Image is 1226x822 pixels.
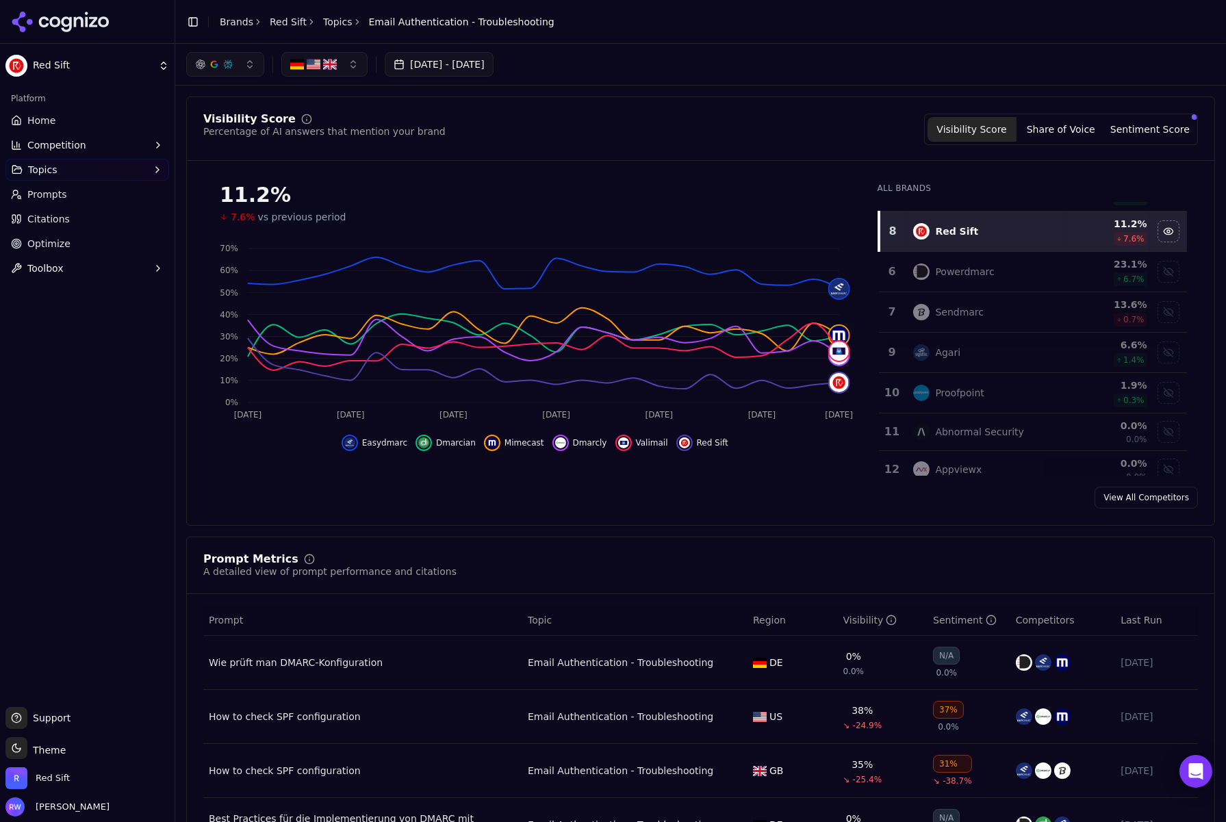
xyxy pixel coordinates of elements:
img: US flag [753,712,767,722]
th: Prompt [203,605,522,636]
div: How to check SPF configuration [209,710,517,723]
span: ↘ [843,774,850,785]
div: 23.1 % [1067,257,1147,271]
span: Region [753,613,786,627]
span: DE [769,656,783,669]
button: Show powerdmarc data [1158,261,1179,283]
div: Visibility [843,613,897,627]
th: Last Run [1115,605,1198,636]
th: Region [748,605,838,636]
div: Wie prüft man DMARC-Konfiguration [209,656,517,669]
div: Red Sift [935,224,978,238]
span: [PERSON_NAME] [30,801,110,813]
span: Dmarcly [573,437,607,448]
a: Email Authentication - Troubleshooting [528,656,713,669]
tr: 11abnormal securityAbnormal Security0.0%0.0%Show abnormal security data [879,413,1187,451]
button: Sentiment Score [1106,117,1195,142]
button: Hide valimail data [615,435,668,451]
span: 1.4 % [1123,355,1145,365]
img: DE flag [753,658,767,668]
button: Competition [5,134,169,156]
div: 13.6 % [1067,298,1147,311]
span: 0.0% [1126,434,1147,445]
div: Abnormal Security [935,425,1023,439]
span: Competition [27,138,86,152]
tspan: 40% [220,310,238,320]
button: Show proofpoint data [1158,382,1179,404]
img: Red Sift [5,55,27,77]
div: Appviewx [935,463,982,476]
img: easydmarc [344,437,355,448]
span: Prompt [209,613,243,627]
div: [DATE] [1121,764,1192,778]
button: Share of Voice [1017,117,1106,142]
tspan: 10% [220,376,238,385]
div: Powerdmarc [935,265,994,279]
th: Competitors [1010,605,1116,636]
img: US [307,57,320,71]
div: Visibility Score [203,114,296,125]
div: Email Authentication - Troubleshooting [528,764,713,778]
div: 35% [852,758,873,771]
img: easydmarc [1016,708,1032,725]
div: Percentage of AI answers that mention your brand [203,125,446,138]
button: Hide dmarcian data [416,435,476,451]
span: ↘ [843,720,850,731]
span: 0.3 % [1123,395,1145,406]
tspan: [DATE] [542,410,570,420]
button: [DATE] - [DATE] [385,52,494,77]
tspan: 60% [220,266,238,275]
span: 0.7 % [1123,314,1145,325]
div: Prompt Metrics [203,554,298,565]
div: All Brands [878,183,1187,194]
img: abnormal security [913,424,930,440]
span: -24.9% [853,720,882,731]
span: -38.7% [943,775,971,786]
div: [DATE] [1121,710,1192,723]
div: 8 [886,223,900,240]
span: Support [27,711,71,725]
div: 0.0 % [1067,419,1147,433]
span: Topic [528,613,552,627]
span: Easydmarc [362,437,407,448]
span: vs previous period [258,210,346,224]
button: Hide dmarcly data [552,435,607,451]
div: 6 [884,264,900,280]
tspan: 70% [220,244,238,253]
span: Red Sift [36,772,70,784]
tr: 7sendmarcSendmarc13.6%0.7%Show sendmarc data [879,292,1187,333]
span: Valimail [636,437,668,448]
span: 0.0% [938,721,959,732]
tspan: [DATE] [646,410,674,420]
tspan: 20% [220,354,238,363]
div: 11.2 % [1067,217,1147,231]
div: 37% [933,701,964,719]
img: easydmarc [1035,654,1051,671]
div: 12 [884,461,900,478]
button: Open organization switcher [5,767,70,789]
div: Sendmarc [935,305,984,319]
div: 0.0 % [1067,457,1147,470]
div: Data table [878,10,1187,602]
span: 0.0% [843,666,865,677]
th: Topic [522,605,748,636]
button: Visibility Score [928,117,1017,142]
tspan: [DATE] [337,410,365,420]
span: Red Sift [33,60,153,72]
img: powerdmarc [913,264,930,280]
tr: 10proofpointProofpoint1.9%0.3%Show proofpoint data [879,373,1187,413]
button: Hide easydmarc data [342,435,407,451]
div: 10 [884,385,900,401]
span: Citations [27,212,70,226]
a: How to check SPF configuration [209,764,517,778]
span: 7.6 % [1123,233,1145,244]
th: brandMentionRate [838,605,928,636]
span: 6.7 % [1123,274,1145,285]
tspan: 50% [220,288,238,298]
img: red sift [913,223,930,240]
a: Optimize [5,233,169,255]
tspan: [DATE] [439,410,468,420]
button: Show sendmarc data [1158,301,1179,323]
img: easydmarc [1016,762,1032,779]
div: 9 [884,344,900,361]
